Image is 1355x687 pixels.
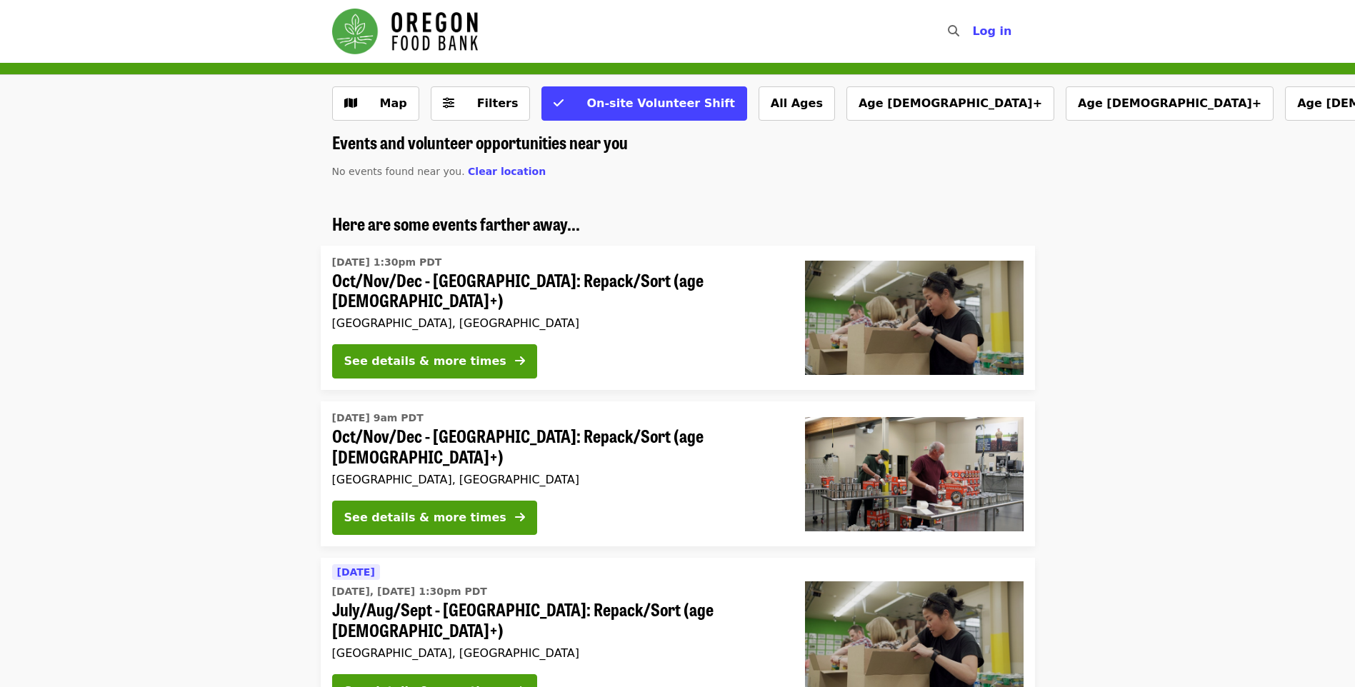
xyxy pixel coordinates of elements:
i: search icon [948,24,959,38]
button: All Ages [759,86,835,121]
img: Oct/Nov/Dec - Portland: Repack/Sort (age 16+) organized by Oregon Food Bank [805,417,1024,531]
button: Show map view [332,86,419,121]
div: [GEOGRAPHIC_DATA], [GEOGRAPHIC_DATA] [332,646,782,660]
div: See details & more times [344,353,506,370]
span: No events found near you. [332,166,465,177]
button: On-site Volunteer Shift [541,86,746,121]
button: Log in [961,17,1023,46]
span: Clear location [468,166,546,177]
time: [DATE] 1:30pm PDT [332,255,442,270]
i: map icon [344,96,357,110]
input: Search [968,14,979,49]
i: check icon [554,96,564,110]
div: [GEOGRAPHIC_DATA], [GEOGRAPHIC_DATA] [332,473,782,486]
div: See details & more times [344,509,506,526]
a: See details for "Oct/Nov/Dec - Portland: Repack/Sort (age 16+)" [321,401,1035,546]
img: Oregon Food Bank - Home [332,9,478,54]
time: [DATE] 9am PDT [332,411,424,426]
span: Log in [972,24,1011,38]
time: [DATE], [DATE] 1:30pm PDT [332,584,487,599]
button: See details & more times [332,344,537,378]
button: Age [DEMOGRAPHIC_DATA]+ [846,86,1054,121]
span: Map [380,96,407,110]
span: Events and volunteer opportunities near you [332,129,628,154]
a: See details for "Oct/Nov/Dec - Portland: Repack/Sort (age 8+)" [321,246,1035,391]
button: Age [DEMOGRAPHIC_DATA]+ [1066,86,1274,121]
span: On-site Volunteer Shift [586,96,734,110]
div: [GEOGRAPHIC_DATA], [GEOGRAPHIC_DATA] [332,316,782,330]
span: July/Aug/Sept - [GEOGRAPHIC_DATA]: Repack/Sort (age [DEMOGRAPHIC_DATA]+) [332,599,782,641]
span: Here are some events farther away... [332,211,580,236]
span: Oct/Nov/Dec - [GEOGRAPHIC_DATA]: Repack/Sort (age [DEMOGRAPHIC_DATA]+) [332,426,782,467]
button: Filters (0 selected) [431,86,531,121]
span: Filters [477,96,519,110]
span: Oct/Nov/Dec - [GEOGRAPHIC_DATA]: Repack/Sort (age [DEMOGRAPHIC_DATA]+) [332,270,782,311]
button: See details & more times [332,501,537,535]
button: Clear location [468,164,546,179]
i: arrow-right icon [515,511,525,524]
i: arrow-right icon [515,354,525,368]
span: [DATE] [337,566,375,578]
i: sliders-h icon [443,96,454,110]
img: Oct/Nov/Dec - Portland: Repack/Sort (age 8+) organized by Oregon Food Bank [805,261,1024,375]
